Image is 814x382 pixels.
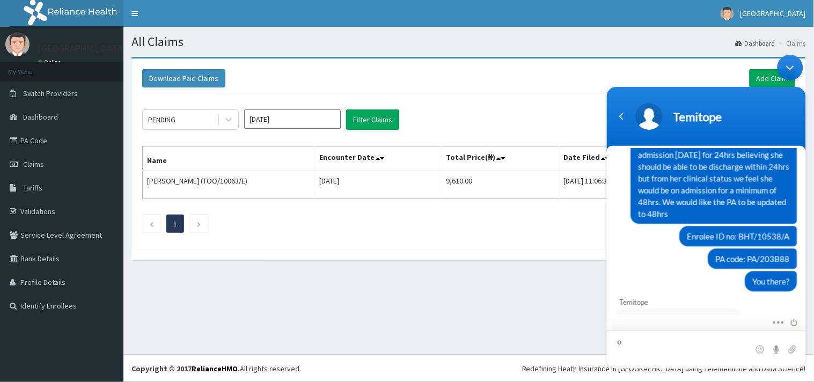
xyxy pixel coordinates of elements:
[244,109,341,129] input: Select Month and Year
[442,146,559,171] th: Total Price(₦)
[131,364,240,373] strong: Copyright © 2017 .
[142,69,225,87] button: Download Paid Claims
[38,43,126,53] p: [GEOGRAPHIC_DATA]
[149,219,154,229] a: Previous page
[23,89,78,98] span: Switch Providers
[559,146,672,171] th: Date Filed
[5,32,30,56] img: User Image
[346,109,399,130] button: Filter Claims
[740,9,806,18] span: [GEOGRAPHIC_DATA]
[23,183,42,193] span: Tariffs
[196,219,201,229] a: Next page
[131,35,806,49] h1: All Claims
[315,146,442,171] th: Encounter Date
[559,171,672,199] td: [DATE] 11:06:36 GMT
[173,219,177,229] a: Page 1 is your current page
[736,39,775,48] a: Dashboard
[522,363,806,374] div: Redefining Heath Insurance in [GEOGRAPHIC_DATA] using Telemedicine and Data Science!
[442,171,559,199] td: 9,610.00
[23,112,58,122] span: Dashboard
[23,159,44,169] span: Claims
[192,364,238,373] a: RelianceHMO
[38,58,63,66] a: Online
[143,146,315,171] th: Name
[315,171,442,199] td: [DATE]
[143,171,315,199] td: [PERSON_NAME] (TOO/10063/E)
[148,114,175,125] div: PENDING
[602,49,811,374] iframe: SalesIQ Chatwindow
[776,39,806,48] li: Claims
[123,355,814,382] footer: All rights reserved.
[721,7,734,20] img: User Image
